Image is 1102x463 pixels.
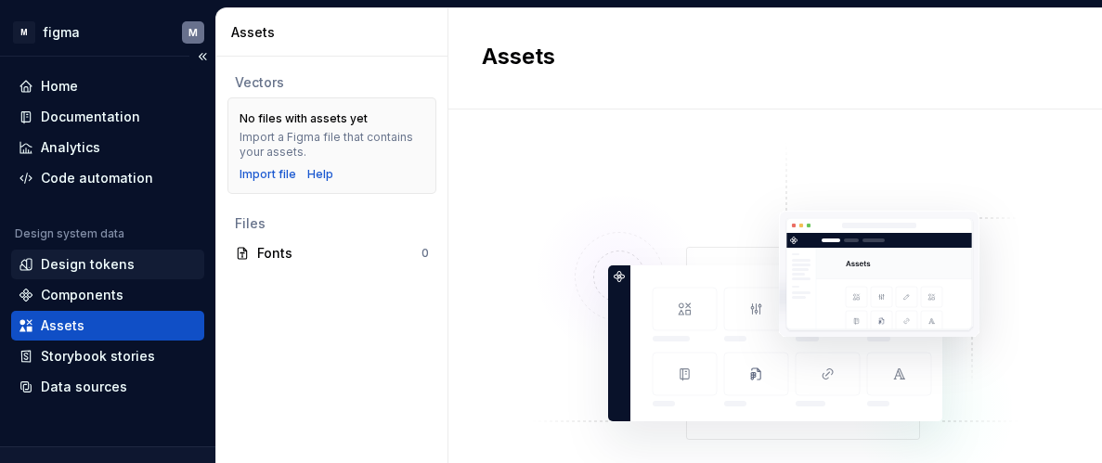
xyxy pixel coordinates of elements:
[41,169,153,187] div: Code automation
[11,372,204,402] a: Data sources
[11,133,204,162] a: Analytics
[13,21,35,44] div: M
[231,23,440,42] div: Assets
[188,25,198,40] div: M
[11,311,204,341] a: Assets
[43,23,80,42] div: figma
[15,226,124,241] div: Design system data
[235,214,429,233] div: Files
[240,130,424,160] div: Import a Figma file that contains your assets.
[240,167,296,182] button: Import file
[4,12,212,52] button: MfigmaM
[41,108,140,126] div: Documentation
[240,111,368,126] div: No files with assets yet
[41,378,127,396] div: Data sources
[11,250,204,279] a: Design tokens
[227,238,436,268] a: Fonts0
[41,138,100,157] div: Analytics
[257,244,421,263] div: Fonts
[41,347,155,366] div: Storybook stories
[11,341,204,371] a: Storybook stories
[307,167,333,182] a: Help
[189,44,215,70] button: Collapse sidebar
[11,280,204,310] a: Components
[41,255,135,274] div: Design tokens
[11,71,204,101] a: Home
[482,42,555,71] h2: Assets
[41,286,123,304] div: Components
[421,246,429,261] div: 0
[11,102,204,132] a: Documentation
[41,316,84,335] div: Assets
[235,73,429,92] div: Vectors
[11,163,204,193] a: Code automation
[41,77,78,96] div: Home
